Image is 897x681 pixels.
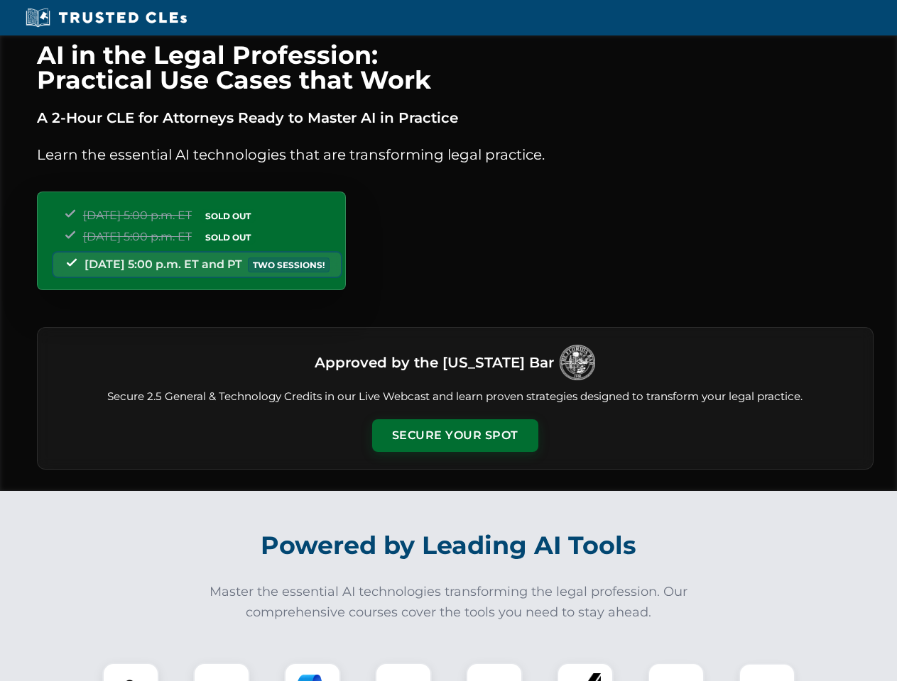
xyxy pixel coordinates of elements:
h1: AI in the Legal Profession: Practical Use Cases that Work [37,43,874,92]
img: Trusted CLEs [21,7,191,28]
span: [DATE] 5:00 p.m. ET [83,230,192,243]
h2: Powered by Leading AI Tools [55,521,842,570]
button: Secure Your Spot [372,419,538,452]
p: Learn the essential AI technologies that are transforming legal practice. [37,143,874,166]
p: A 2-Hour CLE for Attorneys Ready to Master AI in Practice [37,106,874,129]
img: Logo [560,345,595,380]
h3: Approved by the [US_STATE] Bar [315,350,554,375]
p: Secure 2.5 General & Technology Credits in our Live Webcast and learn proven strategies designed ... [55,389,856,405]
span: SOLD OUT [200,209,256,223]
p: Master the essential AI technologies transforming the legal profession. Our comprehensive courses... [200,582,697,623]
span: [DATE] 5:00 p.m. ET [83,209,192,222]
span: SOLD OUT [200,230,256,245]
